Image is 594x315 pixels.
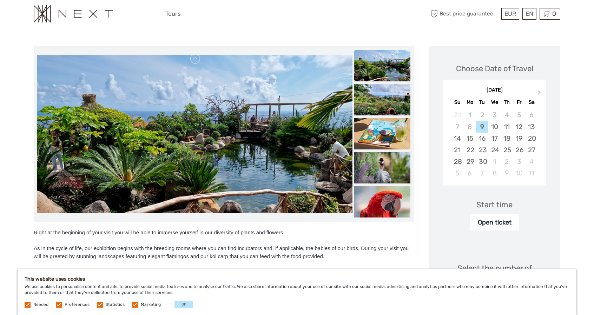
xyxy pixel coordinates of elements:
[141,302,161,308] label: Marketing
[476,144,488,156] div: Choose Tuesday, September 23rd, 2025
[513,98,525,107] div: Fr
[513,109,525,121] div: Not available Friday, September 5th, 2025
[37,55,352,213] img: 8a020cbdba1a4a7e9d870121041bb754_main_slider.png
[464,121,476,133] div: Not available Monday, September 8th, 2025
[10,12,79,18] p: We're away right now. Please check back later!
[445,109,544,179] div: month 2025-09
[488,133,501,144] div: Choose Wednesday, September 17th, 2025
[488,144,501,156] div: Choose Wednesday, September 24th, 2025
[464,133,476,144] div: Choose Monday, September 15th, 2025
[354,186,410,217] img: 4b6bd9bb34b5469b944bcf6c05d283b8_slider_thumbnail.png
[174,301,193,308] button: OK
[501,156,513,167] div: Choose Thursday, October 2nd, 2025
[165,9,181,19] a: Tours
[451,121,463,133] div: Not available Sunday, September 7th, 2025
[25,276,569,282] h5: This website uses cookies
[525,144,537,156] div: Choose Saturday, September 27th, 2025
[354,50,410,81] img: 8a020cbdba1a4a7e9d870121041bb754_slider_thumbnail.png
[476,121,488,133] div: Choose Tuesday, September 9th, 2025
[525,156,537,167] div: Choose Saturday, October 4th, 2025
[501,109,513,121] div: Not available Thursday, September 4th, 2025
[525,98,537,107] div: Sa
[354,152,410,183] img: 4a278400d3dd493d99d29386b480f1cd_slider_thumbnail.png
[513,133,525,144] div: Choose Friday, September 19th, 2025
[525,109,537,121] div: Not available Saturday, September 6th, 2025
[33,302,48,308] label: Needed
[464,167,476,179] div: Choose Monday, October 6th, 2025
[488,156,501,167] div: Choose Wednesday, October 1st, 2025
[464,98,476,107] div: Mo
[451,109,463,121] div: Not available Sunday, August 31st, 2025
[501,98,513,107] div: Th
[488,109,501,121] div: Not available Wednesday, September 3rd, 2025
[476,98,488,107] div: Tu
[436,263,553,295] div: Select the number of participants
[476,156,488,167] div: Choose Tuesday, September 30th, 2025
[501,121,513,133] div: Choose Thursday, September 11th, 2025
[488,98,501,107] div: We
[456,63,533,74] div: Choose Date of Travel
[513,167,525,179] div: Choose Friday, October 10th, 2025
[525,167,537,179] div: Choose Saturday, October 11th, 2025
[464,109,476,121] div: Not available Monday, September 1st, 2025
[504,10,516,17] span: EUR
[513,121,525,133] div: Choose Friday, September 12th, 2025
[501,133,513,144] div: Choose Thursday, September 18th, 2025
[525,121,537,133] div: Choose Saturday, September 13th, 2025
[443,87,546,94] div: [DATE]
[451,98,463,107] div: Su
[476,167,488,179] div: Choose Tuesday, October 7th, 2025
[464,144,476,156] div: Choose Monday, September 22nd, 2025
[81,11,89,19] button: Open LiveChat chat widget
[18,269,576,315] div: We use cookies to personalise content and ads, to provide social media features and to analyse ou...
[65,302,90,308] label: Preferences
[476,133,488,144] div: Choose Tuesday, September 16th, 2025
[34,229,409,298] span: Right at the beginning of your visit you will be able to immerse yourself in our diversity of pla...
[551,10,557,17] span: 0
[451,133,463,144] div: Choose Sunday, September 14th, 2025
[513,156,525,167] div: Choose Friday, October 3rd, 2025
[106,302,125,308] label: Statistics
[429,8,500,20] span: Best price guarantee
[476,199,513,210] div: Start time
[501,144,513,156] div: Choose Thursday, September 25th, 2025
[525,133,537,144] div: Choose Saturday, September 20th, 2025
[451,144,463,156] div: Choose Sunday, September 21st, 2025
[451,156,463,167] div: Choose Sunday, September 28th, 2025
[488,121,501,133] div: Choose Wednesday, September 10th, 2025
[513,144,525,156] div: Choose Friday, September 26th, 2025
[470,214,519,230] div: Open ticket
[451,167,463,179] div: Choose Sunday, October 5th, 2025
[476,109,488,121] div: Not available Tuesday, September 2nd, 2025
[34,5,113,22] img: 3282-a978e506-1cde-4c38-be18-ebef36df7ad8_logo_small.png
[354,118,410,149] img: 15ae1d9788e5478e88570d4598f45c2b_slider_thumbnail.jpg
[522,8,536,20] div: EN
[501,167,513,179] div: Choose Thursday, October 9th, 2025
[534,88,546,100] button: Next Month
[464,156,476,167] div: Choose Monday, September 29th, 2025
[354,84,410,115] img: 78365c2cef4a4ab5a873ddcc9cc10246_slider_thumbnail.jpg
[488,167,501,179] div: Choose Wednesday, October 8th, 2025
